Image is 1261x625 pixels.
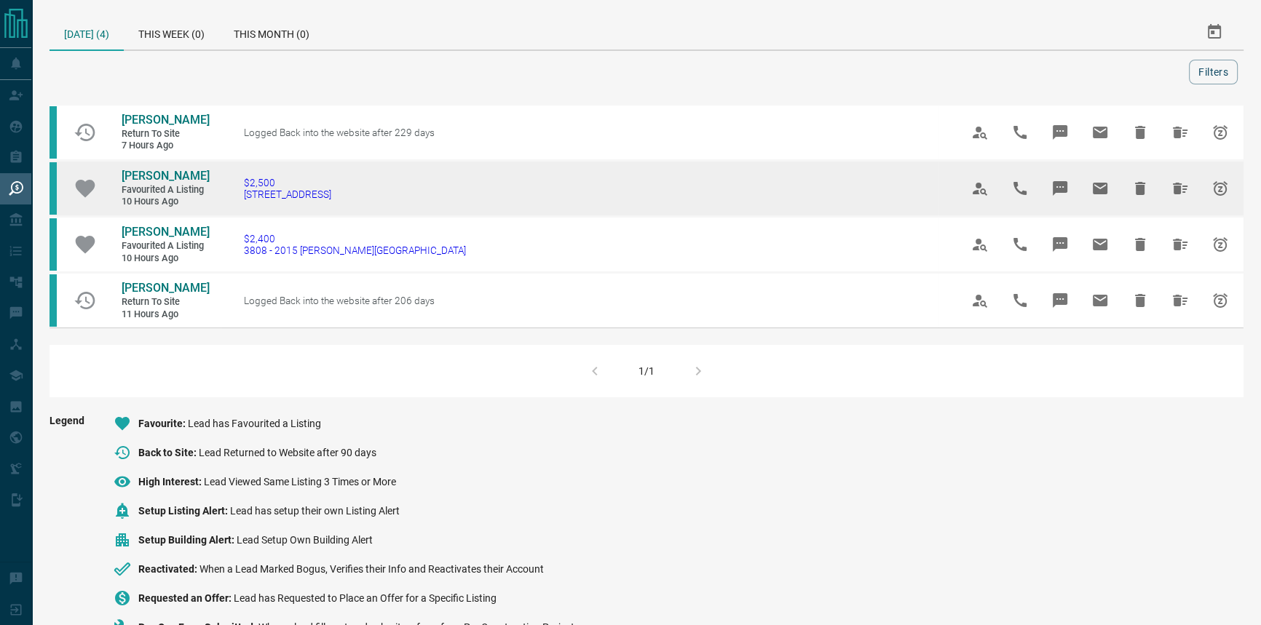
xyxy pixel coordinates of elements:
[122,296,209,308] span: Return to Site
[1203,115,1238,150] span: Snooze
[244,244,466,256] span: 3808 - 2015 [PERSON_NAME][GEOGRAPHIC_DATA]
[122,140,209,152] span: 7 hours ago
[244,233,466,256] a: $2,4003808 - 2015 [PERSON_NAME][GEOGRAPHIC_DATA]
[1003,227,1037,262] span: Call
[1203,171,1238,206] span: Snooze
[122,281,210,295] span: [PERSON_NAME]
[244,177,331,188] span: $2,500
[1003,171,1037,206] span: Call
[122,196,209,208] span: 10 hours ago
[1123,227,1158,262] span: Hide
[1203,283,1238,318] span: Snooze
[122,281,209,296] a: [PERSON_NAME]
[122,240,209,252] span: Favourited a Listing
[1043,227,1078,262] span: Message
[138,592,234,604] span: Requested an Offer
[50,106,57,159] div: condos.ca
[1163,283,1198,318] span: Hide All from JULIE MAENG
[1083,283,1118,318] span: Email
[962,171,997,206] span: View Profile
[122,169,209,184] a: [PERSON_NAME]
[244,127,435,138] span: Logged Back into the website after 229 days
[199,563,544,575] span: When a Lead Marked Bogus, Verifies their Info and Reactivates their Account
[199,447,376,458] span: Lead Returned to Website after 90 days
[1123,115,1158,150] span: Hide
[122,113,209,128] a: [PERSON_NAME]
[50,274,57,327] div: condos.ca
[230,505,400,517] span: Lead has setup their own Listing Alert
[1003,115,1037,150] span: Call
[219,15,324,49] div: This Month (0)
[188,418,321,429] span: Lead has Favourited a Listing
[1083,227,1118,262] span: Email
[1189,60,1238,84] button: Filters
[122,225,209,240] a: [PERSON_NAME]
[122,128,209,140] span: Return to Site
[138,505,230,517] span: Setup Listing Alert
[50,218,57,271] div: condos.ca
[1163,171,1198,206] span: Hide All from Ishita Agarwal
[122,184,209,196] span: Favourited a Listing
[138,447,199,458] span: Back to Site
[962,227,997,262] span: View Profile
[138,418,188,429] span: Favourite
[244,188,331,200] span: [STREET_ADDRESS]
[122,113,210,127] span: [PERSON_NAME]
[1123,171,1158,206] span: Hide
[1043,171,1078,206] span: Message
[234,592,497,604] span: Lead has Requested to Place an Offer for a Specific Listing
[1083,171,1118,206] span: Email
[1083,115,1118,150] span: Email
[962,115,997,150] span: View Profile
[244,177,331,200] a: $2,500[STREET_ADDRESS]
[1163,115,1198,150] span: Hide All from Arantxa Barazarte
[244,233,466,244] span: $2,400
[50,15,124,51] div: [DATE] (4)
[122,308,209,321] span: 11 hours ago
[138,534,237,546] span: Setup Building Alert
[639,365,655,377] div: 1/1
[122,169,210,183] span: [PERSON_NAME]
[204,476,396,487] span: Lead Viewed Same Listing 3 Times or More
[1043,115,1078,150] span: Message
[237,534,373,546] span: Lead Setup Own Building Alert
[244,295,435,306] span: Logged Back into the website after 206 days
[962,283,997,318] span: View Profile
[138,476,204,487] span: High Interest
[50,162,57,215] div: condos.ca
[1003,283,1037,318] span: Call
[122,225,210,239] span: [PERSON_NAME]
[122,252,209,265] span: 10 hours ago
[1197,15,1232,49] button: Select Date Range
[124,15,219,49] div: This Week (0)
[1043,283,1078,318] span: Message
[1163,227,1198,262] span: Hide All from Ishita Agarwal
[1123,283,1158,318] span: Hide
[138,563,199,575] span: Reactivated
[1203,227,1238,262] span: Snooze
